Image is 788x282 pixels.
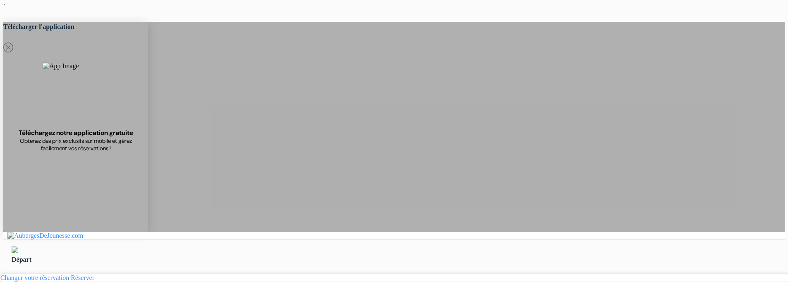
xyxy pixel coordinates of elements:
img: App Image [43,62,109,128]
svg: Close [3,43,13,52]
span: Départ [12,256,31,263]
a: Réserver [71,274,94,281]
h5: Télécharger l'application [3,22,148,32]
span: Obtenez des prix exclusifs sur mobile et gérez facilement vos réservations ! [13,137,139,152]
a: Changer votre réservation [0,274,69,281]
img: AubergesDeJeunesse.com [7,232,83,239]
span: Téléchargez notre application gratuite [19,128,133,137]
img: left_arrow.svg [12,246,18,253]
